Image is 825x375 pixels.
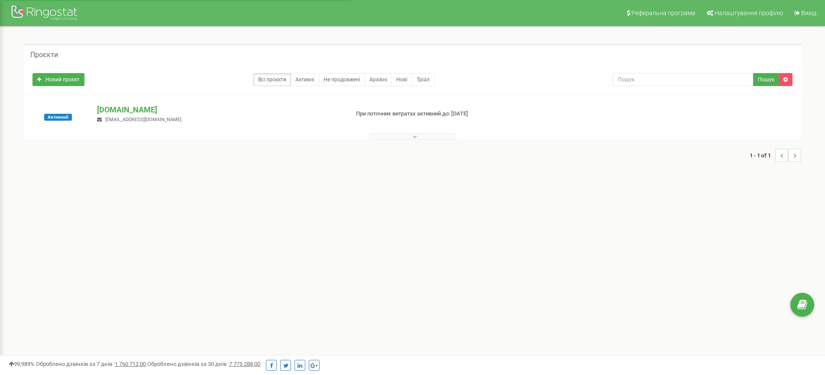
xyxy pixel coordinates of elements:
[105,117,181,122] span: [EMAIL_ADDRESS][DOMAIN_NAME]
[391,73,412,86] a: Нові
[9,361,35,367] span: 99,989%
[44,114,72,121] span: Активний
[715,10,783,16] span: Налаштування профілю
[253,73,291,86] a: Всі проєкти
[319,73,365,86] a: Не продовжені
[36,361,146,367] span: Оброблено дзвінків за 7 днів :
[147,361,260,367] span: Оброблено дзвінків за 30 днів :
[750,140,801,170] nav: ...
[412,73,434,86] a: Тріал
[631,10,696,16] span: Реферальна програма
[612,73,754,86] input: Пошук
[750,149,775,162] span: 1 - 1 of 1
[97,104,342,115] p: [DOMAIN_NAME]
[356,110,536,118] p: При поточних витратах активний до: [DATE]
[365,73,392,86] a: Архівні
[32,73,84,86] a: Новий проєкт
[30,51,58,59] h5: Проєкти
[801,10,816,16] span: Вихід
[229,361,260,367] u: 7 775 288,00
[753,73,779,86] button: Пошук
[291,73,319,86] a: Активні
[115,361,146,367] u: 1 760 712,00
